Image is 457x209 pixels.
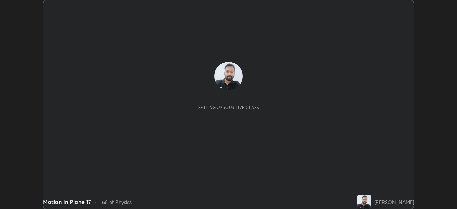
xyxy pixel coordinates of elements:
img: e83d2e5d0cb24c88a75dbe19726ba663.jpg [214,62,243,90]
div: Setting up your live class [198,105,259,110]
div: [PERSON_NAME] [374,198,414,206]
div: L68 of Physics [99,198,132,206]
img: e83d2e5d0cb24c88a75dbe19726ba663.jpg [357,195,371,209]
div: Motion In Plane 17 [43,198,91,206]
div: • [94,198,96,206]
